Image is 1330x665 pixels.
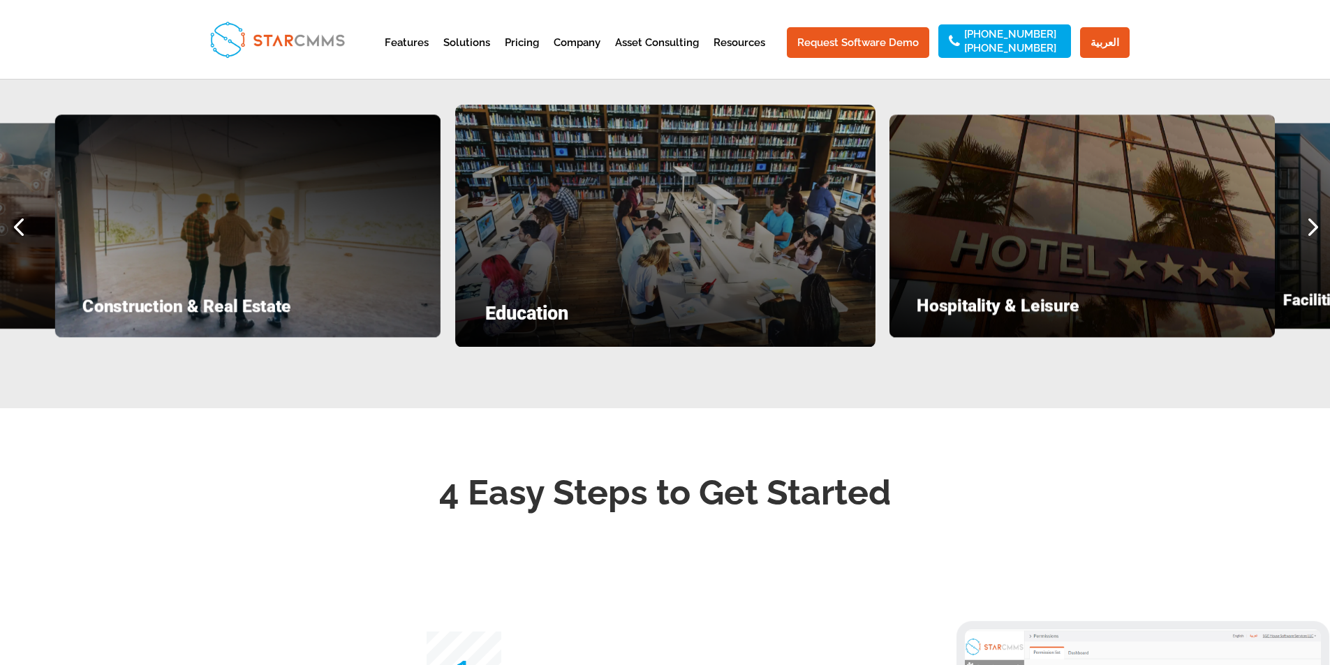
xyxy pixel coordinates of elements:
a: Asset Consulting [615,38,699,72]
a: Solutions [443,38,490,72]
div: 6 / 7 [889,114,1275,337]
a: [PHONE_NUMBER] [964,29,1056,39]
iframe: Chat Widget [1098,514,1330,665]
div: 4 / 7 [55,114,441,337]
a: Resources [714,38,765,72]
h4: Education [485,304,845,329]
h4: Construction & Real Estate [82,297,413,321]
a: Company [554,38,600,72]
h4: Hospitality & Leisure [917,297,1248,321]
div: 5 / 7 [455,105,875,348]
a: العربية [1080,27,1130,58]
img: StarCMMS [204,15,350,63]
a: Features [385,38,429,72]
a: [PHONE_NUMBER] [964,43,1056,53]
a: Request Software Demo [787,27,929,58]
div: Next slide [1293,207,1330,244]
a: Pricing [505,38,539,72]
h2: 4 Easy Steps to Get Started [288,468,1042,524]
